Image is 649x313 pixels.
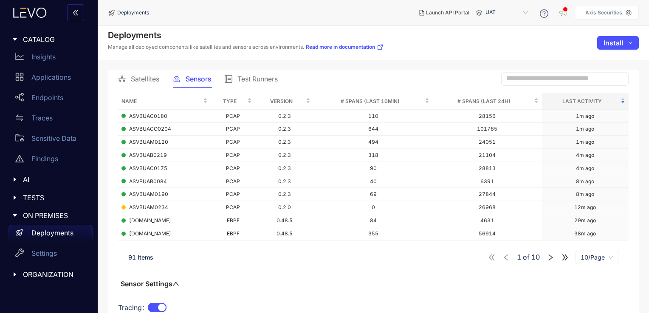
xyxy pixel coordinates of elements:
th: Name [118,93,211,110]
span: 90 [370,165,377,171]
span: ASVBUAM0234 [129,204,168,210]
span: 318 [368,152,378,158]
span: 26968 [479,204,496,210]
div: ON PREMISES [5,207,93,224]
p: Findings [31,155,58,162]
p: Traces [31,114,53,122]
span: Install [604,39,623,47]
span: 84 [370,217,377,224]
button: Installdown [597,36,639,50]
span: 21104 [479,152,496,158]
span: 0 [372,204,375,210]
span: up [172,280,179,287]
td: PCAP [211,188,255,201]
p: Settings [31,249,57,257]
span: 27844 [479,191,496,197]
span: ASVBUAM0120 [129,139,168,145]
a: Sensitive Data [8,130,93,150]
td: PCAP [211,110,255,123]
a: Traces [8,109,93,130]
span: 494 [368,139,378,145]
div: 8m ago [576,191,594,197]
td: PCAP [211,136,255,149]
button: Sensor Settingsup [118,279,182,288]
span: 56914 [479,230,496,237]
td: 0.2.3 [255,110,314,123]
div: 4m ago [576,165,594,171]
span: ASVBUAB0084 [129,179,167,184]
span: [DOMAIN_NAME] [129,231,171,237]
span: Type [214,97,245,106]
span: caret-right [12,195,18,201]
span: ASVBUAB0219 [129,152,167,158]
span: 355 [368,230,378,237]
span: of [517,253,540,261]
span: Version [259,97,304,106]
span: # Spans (last 10min) [317,97,423,106]
span: AI [23,176,86,183]
a: Findings [8,150,93,170]
div: CATALOG [5,31,93,48]
p: Sensitive Data [31,134,76,142]
span: Name [121,97,201,106]
span: down [628,41,632,45]
th: # Spans (last 10min) [314,93,433,110]
span: ASVBUAC0175 [129,165,167,171]
span: 101785 [477,126,497,132]
span: right [547,254,554,261]
a: Insights [8,48,93,69]
button: Tracing [148,303,166,312]
span: Satellites [131,75,159,83]
td: 0.2.3 [255,136,314,149]
td: PCAP [211,149,255,162]
p: Endpoints [31,94,63,101]
td: EBPF [211,214,255,227]
span: 6391 [480,178,494,184]
div: 12m ago [574,204,596,210]
span: ORGANIZATION [23,271,86,278]
span: 28813 [479,165,496,171]
td: 0.2.3 [255,149,314,162]
div: 1m ago [576,126,594,132]
td: PCAP [211,175,255,188]
span: caret-right [12,212,18,218]
a: Deployments [8,225,93,245]
span: ON PREMISES [23,212,86,219]
span: UAT [485,6,530,20]
p: Deployments [31,229,73,237]
td: 0.2.3 [255,175,314,188]
td: 0.2.0 [255,201,314,214]
div: AI [5,170,93,188]
span: caret-right [12,271,18,277]
button: Launch API Portal [412,6,476,20]
td: 0.2.3 [255,162,314,175]
td: EBPF [211,227,255,240]
button: double-left [67,4,84,21]
span: swap [15,114,24,122]
div: 8m ago [576,179,594,184]
td: 0.2.3 [255,123,314,136]
span: Test Runners [237,75,278,83]
div: ORGANIZATION [5,265,93,283]
p: Axis Securities [585,10,622,16]
span: 24051 [479,139,496,145]
span: 91 Items [128,254,153,261]
span: 4631 [480,217,494,224]
td: 0.2.3 [255,188,314,201]
span: double-right [561,254,569,261]
th: Type [211,93,255,110]
span: double-left [72,9,79,17]
span: ASVBUACO0204 [129,126,171,132]
span: ASVBUAC0180 [129,113,167,119]
span: 110 [368,113,378,119]
a: Endpoints [8,89,93,109]
span: 10/Page [581,251,613,264]
span: Sensors [186,75,211,83]
span: 28156 [479,113,496,119]
span: CATALOG [23,36,86,43]
td: PCAP [211,123,255,136]
a: Applications [8,69,93,89]
span: [DOMAIN_NAME] [129,218,171,224]
span: 644 [368,126,378,132]
td: PCAP [211,162,255,175]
